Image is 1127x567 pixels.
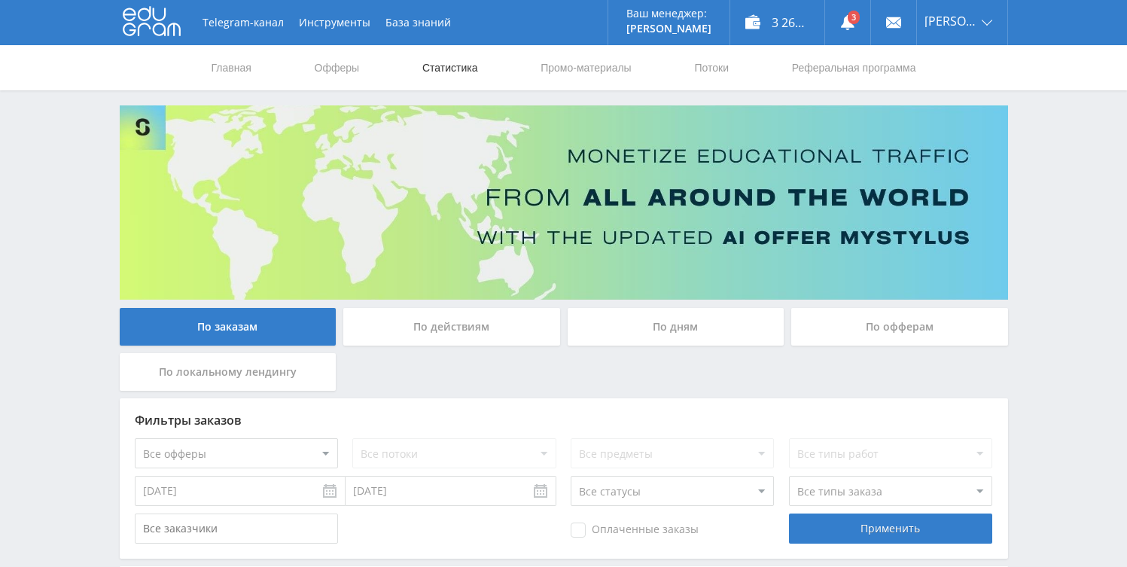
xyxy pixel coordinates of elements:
[120,105,1008,300] img: Banner
[313,45,361,90] a: Офферы
[135,514,338,544] input: Все заказчики
[626,23,711,35] p: [PERSON_NAME]
[210,45,253,90] a: Главная
[571,523,699,538] span: Оплаченные заказы
[120,308,337,346] div: По заказам
[626,8,711,20] p: Ваш менеджер:
[539,45,632,90] a: Промо-материалы
[120,353,337,391] div: По локальному лендингу
[693,45,730,90] a: Потоки
[135,413,993,427] div: Фильтры заказов
[791,308,1008,346] div: По офферам
[924,15,977,27] span: [PERSON_NAME]
[343,308,560,346] div: По действиям
[790,45,918,90] a: Реферальная программа
[789,514,992,544] div: Применить
[421,45,480,90] a: Статистика
[568,308,784,346] div: По дням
